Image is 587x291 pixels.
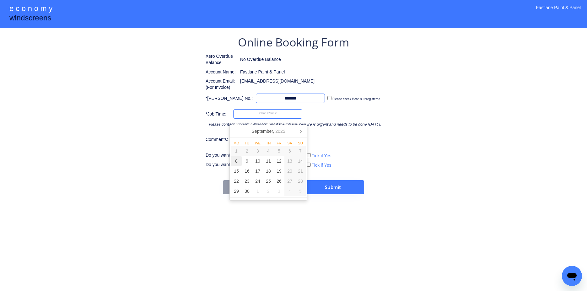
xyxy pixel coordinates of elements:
[242,176,252,186] div: 23
[242,166,252,176] div: 16
[231,156,242,166] div: 8
[263,166,274,176] div: 18
[240,78,315,84] div: [EMAIL_ADDRESS][DOMAIN_NAME]
[284,166,295,176] div: 20
[274,146,284,156] div: 5
[249,126,288,136] div: September,
[252,166,263,176] div: 17
[9,13,51,25] div: windscreens
[242,186,252,196] div: 30
[263,186,274,196] div: 2
[295,176,306,186] div: 28
[263,146,274,156] div: 4
[231,142,242,145] div: Mo
[223,180,270,194] button: ← Back
[206,111,230,117] div: *Job Time:
[231,186,242,196] div: 29
[295,156,306,166] div: 14
[240,57,281,63] div: No Overdue Balance
[274,166,284,176] div: 19
[263,156,274,166] div: 11
[252,146,263,156] div: 3
[206,95,253,102] div: *[PERSON_NAME] No.:
[206,69,237,75] div: Account Name:
[312,153,331,158] label: Tick if Yes
[332,97,380,101] label: Please check if car is unregistered
[238,35,349,50] div: Online Booking Form
[275,129,285,133] i: 2025
[231,176,242,186] div: 22
[206,162,302,168] div: Do you want to book job at a different address?
[274,186,284,196] div: 3
[252,142,263,145] div: We
[312,163,331,168] label: Tick if Yes
[252,186,263,196] div: 1
[284,186,295,196] div: 4
[284,156,295,166] div: 13
[9,3,52,15] div: e c o n o m y
[284,146,295,156] div: 6
[274,176,284,186] div: 26
[295,166,306,176] div: 21
[536,5,581,19] div: Fastlane Paint & Panel
[231,146,242,156] div: 1
[295,186,306,196] div: 5
[206,53,237,66] div: Xero Overdue Balance:
[252,176,263,186] div: 24
[274,156,284,166] div: 12
[301,180,364,194] button: Submit
[206,137,230,143] div: Comments:
[284,142,295,145] div: Sa
[252,156,263,166] div: 10
[242,142,252,145] div: Tu
[206,78,237,90] div: Account Email: (For Invoice)
[242,146,252,156] div: 2
[209,122,381,127] div: Please contact Economy Windscreens if the job you require is urgent and needs to be done [DATE].
[274,142,284,145] div: Fr
[263,142,274,145] div: Th
[295,142,306,145] div: Su
[240,69,285,75] div: Fastlane Paint & Panel
[206,152,302,159] div: Do you want to receive a copy of order updates?
[242,156,252,166] div: 9
[263,176,274,186] div: 25
[231,166,242,176] div: 15
[284,176,295,186] div: 27
[562,266,582,286] iframe: Button to launch messaging window
[295,146,306,156] div: 7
